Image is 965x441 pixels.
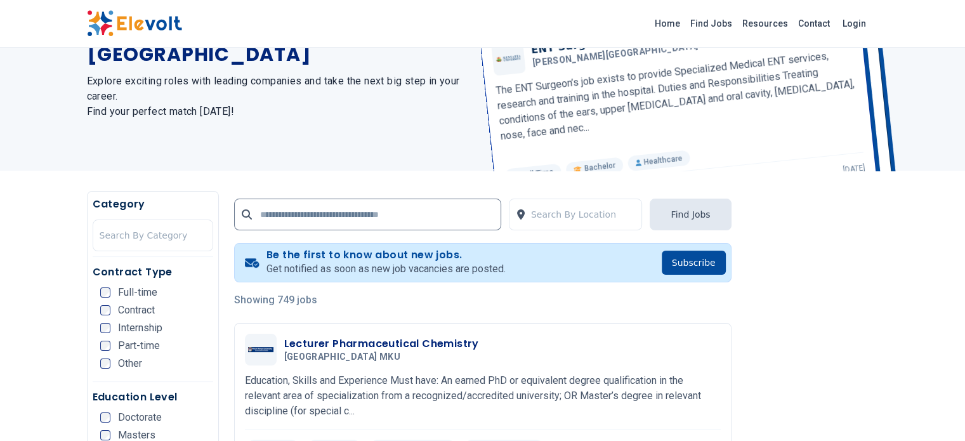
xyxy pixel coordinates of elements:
[100,412,110,423] input: Doctorate
[902,380,965,441] iframe: Chat Widget
[650,199,731,230] button: Find Jobs
[234,293,732,308] p: Showing 749 jobs
[248,347,273,352] img: Mount Kenya University MKU
[93,390,213,405] h5: Education Level
[87,20,468,66] h1: The Latest Jobs in [GEOGRAPHIC_DATA]
[266,261,506,277] p: Get notified as soon as new job vacancies are posted.
[118,412,162,423] span: Doctorate
[100,359,110,369] input: Other
[87,10,182,37] img: Elevolt
[118,341,160,351] span: Part-time
[93,265,213,280] h5: Contract Type
[100,430,110,440] input: Masters
[737,13,793,34] a: Resources
[266,249,506,261] h4: Be the first to know about new jobs.
[793,13,835,34] a: Contact
[650,13,685,34] a: Home
[685,13,737,34] a: Find Jobs
[835,11,874,36] a: Login
[100,341,110,351] input: Part-time
[100,305,110,315] input: Contract
[100,323,110,333] input: Internship
[118,305,155,315] span: Contract
[87,74,468,119] h2: Explore exciting roles with leading companies and take the next big step in your career. Find you...
[93,197,213,212] h5: Category
[118,287,157,298] span: Full-time
[662,251,726,275] button: Subscribe
[118,359,142,369] span: Other
[245,373,721,419] p: Education, Skills and Experience Must have: An earned PhD or equivalent degree qualification in t...
[100,287,110,298] input: Full-time
[284,352,400,363] span: [GEOGRAPHIC_DATA] MKU
[118,430,155,440] span: Masters
[284,336,479,352] h3: Lecturer Pharmaceutical Chemistry
[118,323,162,333] span: Internship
